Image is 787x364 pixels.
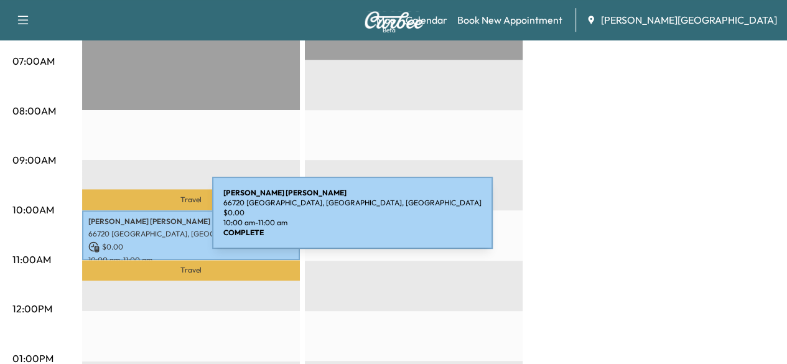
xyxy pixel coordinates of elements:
[12,152,56,167] p: 09:00AM
[88,229,294,239] p: 66720 [GEOGRAPHIC_DATA], [GEOGRAPHIC_DATA], [GEOGRAPHIC_DATA]
[406,12,447,27] a: Calendar
[223,208,482,218] p: $ 0.00
[12,54,55,68] p: 07:00AM
[364,11,424,29] img: Curbee Logo
[223,198,482,208] p: 66720 [GEOGRAPHIC_DATA], [GEOGRAPHIC_DATA], [GEOGRAPHIC_DATA]
[82,189,300,210] p: Travel
[383,26,396,35] div: Beta
[457,12,562,27] a: Book New Appointment
[601,12,777,27] span: [PERSON_NAME][GEOGRAPHIC_DATA]
[376,12,396,27] a: MapBeta
[12,103,56,118] p: 08:00AM
[223,218,482,228] p: 10:00 am - 11:00 am
[88,255,294,265] p: 10:00 am - 11:00 am
[12,301,52,316] p: 12:00PM
[82,260,300,280] p: Travel
[12,252,51,267] p: 11:00AM
[88,217,294,226] p: [PERSON_NAME] [PERSON_NAME]
[88,241,294,253] p: $ 0.00
[223,188,347,197] b: [PERSON_NAME] [PERSON_NAME]
[223,228,264,237] b: COMPLETE
[12,202,54,217] p: 10:00AM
